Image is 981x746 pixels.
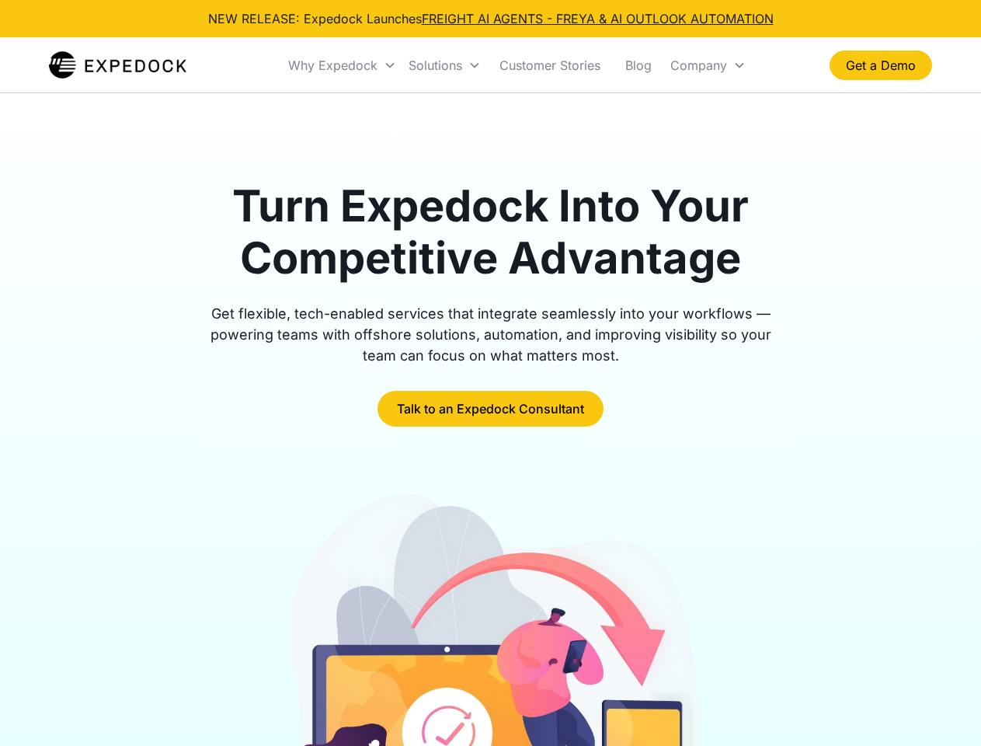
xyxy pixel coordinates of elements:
[49,50,186,81] img: Expedock Logo
[409,58,462,73] div: Solutions
[670,58,727,73] div: Company
[49,50,186,81] a: home
[422,11,774,26] a: FREIGHT AI AGENTS - FREYA & AI OUTLOOK AUTOMATION
[282,39,402,92] div: Why Expedock
[664,39,752,92] div: Company
[377,391,604,427] a: Talk to an Expedock Consultant
[288,58,377,73] div: Why Expedock
[613,39,664,92] a: Blog
[193,303,789,366] div: Get flexible, tech-enabled services that integrate seamlessly into your workflows — powering team...
[402,39,487,92] div: Solutions
[903,671,981,746] iframe: Chat Widget
[487,39,613,92] a: Customer Stories
[830,51,932,80] a: Get a Demo
[208,9,774,28] div: NEW RELEASE: Expedock Launches
[193,180,789,284] h1: Turn Expedock Into Your Competitive Advantage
